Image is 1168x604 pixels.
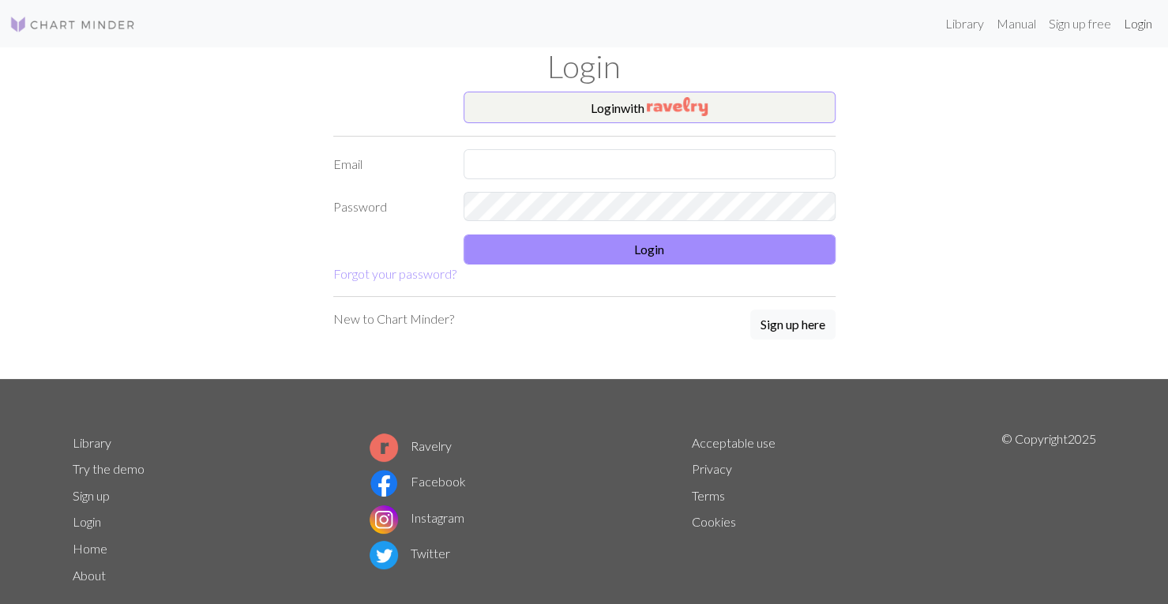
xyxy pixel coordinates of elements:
[990,8,1042,39] a: Manual
[692,461,732,476] a: Privacy
[73,541,107,556] a: Home
[73,488,110,503] a: Sign up
[647,97,708,116] img: Ravelry
[370,541,398,569] img: Twitter logo
[370,510,464,525] a: Instagram
[370,438,452,453] a: Ravelry
[939,8,990,39] a: Library
[692,488,725,503] a: Terms
[370,505,398,534] img: Instagram logo
[324,149,454,179] label: Email
[1117,8,1159,39] a: Login
[370,469,398,497] img: Facebook logo
[63,47,1106,85] h1: Login
[370,474,466,489] a: Facebook
[333,310,454,328] p: New to Chart Minder?
[73,435,111,450] a: Library
[9,15,136,34] img: Logo
[750,310,836,340] button: Sign up here
[692,435,776,450] a: Acceptable use
[73,461,145,476] a: Try the demo
[333,266,456,281] a: Forgot your password?
[1001,430,1095,589] p: © Copyright 2025
[750,310,836,341] a: Sign up here
[1042,8,1117,39] a: Sign up free
[370,433,398,462] img: Ravelry logo
[370,546,450,561] a: Twitter
[73,514,101,529] a: Login
[324,192,454,222] label: Password
[464,234,836,264] button: Login
[73,568,106,583] a: About
[692,514,736,529] a: Cookies
[464,92,836,123] button: Loginwith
